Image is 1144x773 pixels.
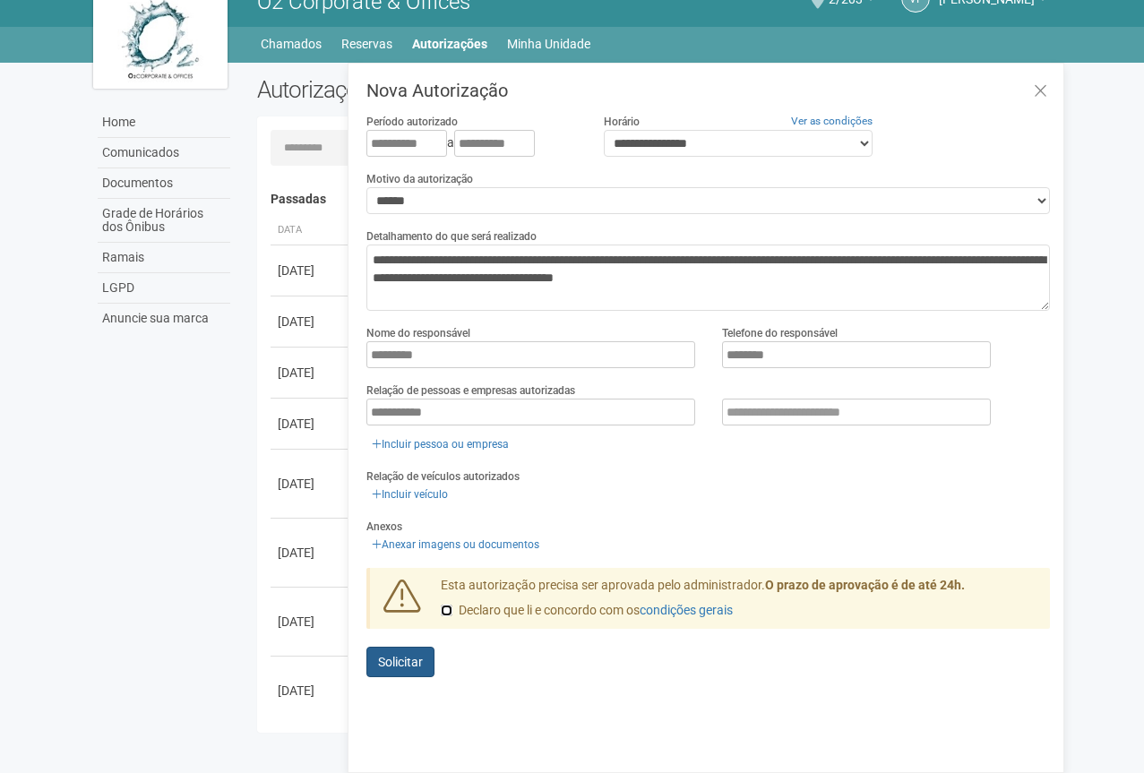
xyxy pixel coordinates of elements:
div: [DATE] [278,415,344,433]
a: Autorizações [412,31,487,56]
a: Anexar imagens ou documentos [366,535,545,554]
label: Relação de pessoas e empresas autorizadas [366,382,575,399]
a: Home [98,107,230,138]
label: Telefone do responsável [722,325,838,341]
span: Solicitar [378,655,423,669]
label: Motivo da autorização [366,171,473,187]
a: Incluir pessoa ou empresa [366,434,514,454]
label: Nome do responsável [366,325,470,341]
input: Declaro que li e concordo com oscondições gerais [441,605,452,616]
div: [DATE] [278,544,344,562]
div: Esta autorização precisa ser aprovada pelo administrador. [427,577,1051,629]
a: Ver as condições [791,115,873,127]
a: Minha Unidade [507,31,590,56]
a: Ramais [98,243,230,273]
h3: Nova Autorização [366,82,1050,99]
div: [DATE] [278,682,344,700]
label: Período autorizado [366,114,458,130]
label: Relação de veículos autorizados [366,468,520,485]
div: [DATE] [278,613,344,631]
a: Incluir veículo [366,485,453,504]
label: Anexos [366,519,402,535]
a: Documentos [98,168,230,199]
a: LGPD [98,273,230,304]
div: a [366,130,576,157]
a: Chamados [261,31,322,56]
div: [DATE] [278,364,344,382]
button: Solicitar [366,647,434,677]
strong: O prazo de aprovação é de até 24h. [765,578,965,592]
th: Data [271,216,351,245]
label: Horário [604,114,640,130]
a: Grade de Horários dos Ônibus [98,199,230,243]
a: condições gerais [640,603,733,617]
h4: Passadas [271,193,1038,206]
a: Anuncie sua marca [98,304,230,333]
div: [DATE] [278,262,344,279]
div: [DATE] [278,313,344,331]
a: Comunicados [98,138,230,168]
a: Reservas [341,31,392,56]
h2: Autorizações [257,76,641,103]
label: Detalhamento do que será realizado [366,228,537,245]
div: [DATE] [278,475,344,493]
label: Declaro que li e concordo com os [441,602,733,620]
